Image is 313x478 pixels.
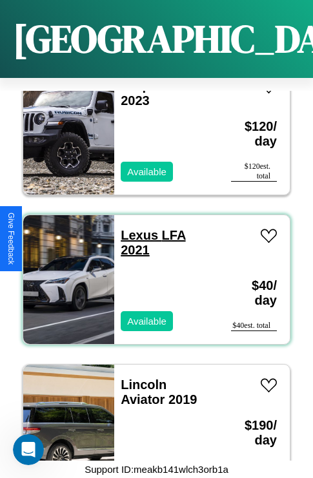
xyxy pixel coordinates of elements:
p: Available [127,163,167,180]
h3: $ 40 / day [231,265,277,321]
a: Jeep CJ-5 2023 [121,79,182,108]
h3: $ 190 / day [231,405,277,461]
div: $ 120 est. total [231,162,277,182]
p: Support ID: meakb141wlch3orb1a [85,461,228,478]
a: Lexus LFA 2021 [121,228,185,257]
a: Lincoln Aviator 2019 [121,378,197,406]
div: Give Feedback [6,213,15,265]
div: $ 40 est. total [231,321,277,331]
iframe: Intercom live chat [13,434,44,465]
p: Available [127,312,167,330]
h3: $ 120 / day [231,106,277,162]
